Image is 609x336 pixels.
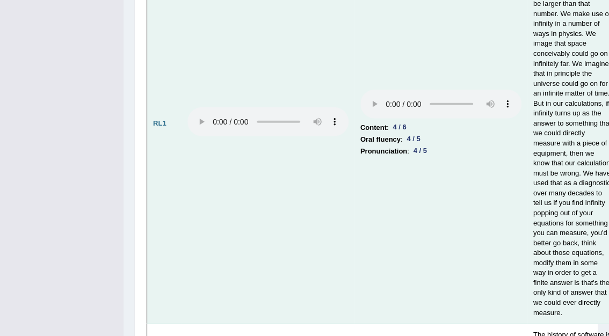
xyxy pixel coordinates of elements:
b: RL1 [153,119,166,127]
li: : [360,122,521,134]
div: 4 / 6 [388,122,410,133]
div: 4 / 5 [402,134,424,145]
li: : [360,134,521,145]
b: Pronunciation [360,145,407,157]
b: Content [360,122,387,134]
li: : [360,145,521,157]
b: Oral fluency [360,134,401,145]
div: 4 / 5 [409,145,431,157]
